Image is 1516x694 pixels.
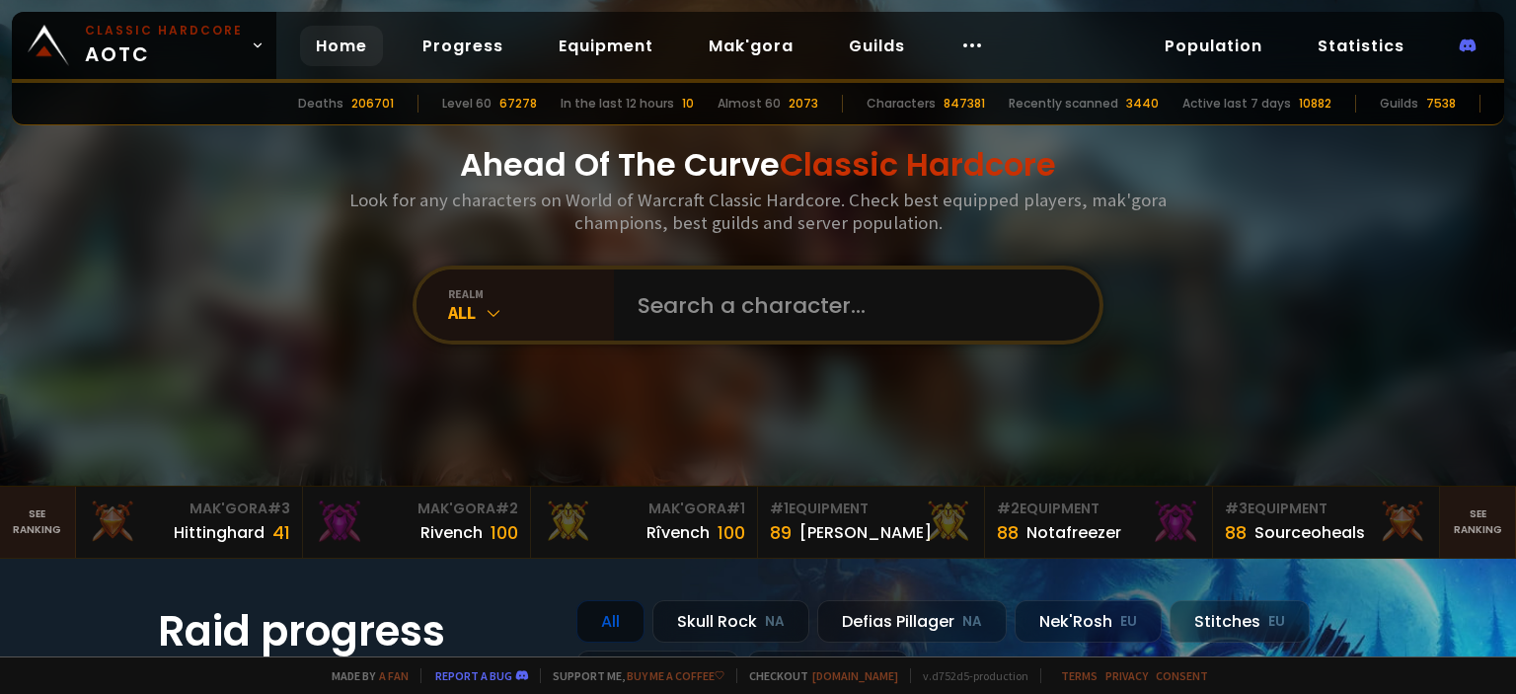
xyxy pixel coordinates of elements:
[85,22,243,69] span: AOTC
[944,95,985,113] div: 847381
[300,26,383,66] a: Home
[1009,95,1118,113] div: Recently scanned
[718,519,745,546] div: 100
[540,668,724,683] span: Support me,
[765,612,785,632] small: NA
[1268,612,1285,632] small: EU
[576,651,739,693] div: Doomhowl
[267,499,290,518] span: # 3
[1105,668,1148,683] a: Privacy
[833,26,921,66] a: Guilds
[1156,668,1208,683] a: Consent
[561,95,674,113] div: In the last 12 hours
[341,189,1175,234] h3: Look for any characters on World of Warcraft Classic Hardcore. Check best equipped players, mak'g...
[1182,95,1291,113] div: Active last 7 days
[652,600,809,643] div: Skull Rock
[1426,95,1456,113] div: 7538
[770,499,789,518] span: # 1
[780,142,1056,187] span: Classic Hardcore
[1149,26,1278,66] a: Population
[88,499,290,519] div: Mak'Gora
[626,270,1076,341] input: Search a character...
[351,95,394,113] div: 206701
[531,487,758,558] a: Mak'Gora#1Rîvench100
[435,668,512,683] a: Report a bug
[910,668,1028,683] span: v. d752d5 - production
[576,600,644,643] div: All
[543,26,669,66] a: Equipment
[1026,520,1121,545] div: Notafreezer
[499,95,537,113] div: 67278
[85,22,243,39] small: Classic Hardcore
[693,26,809,66] a: Mak'gora
[799,520,932,545] div: [PERSON_NAME]
[76,487,303,558] a: Mak'Gora#3Hittinghard41
[962,612,982,632] small: NA
[682,95,694,113] div: 10
[379,668,409,683] a: a fan
[1225,499,1427,519] div: Equipment
[158,600,553,662] h1: Raid progress
[1170,600,1310,643] div: Stitches
[174,520,265,545] div: Hittinghard
[747,651,909,693] div: Soulseeker
[997,519,1019,546] div: 88
[12,12,276,79] a: Classic HardcoreAOTC
[407,26,519,66] a: Progress
[1225,499,1248,518] span: # 3
[1380,95,1418,113] div: Guilds
[298,95,343,113] div: Deaths
[448,301,614,324] div: All
[420,520,483,545] div: Rivench
[812,668,898,683] a: [DOMAIN_NAME]
[997,499,1199,519] div: Equipment
[770,519,792,546] div: 89
[817,600,1007,643] div: Defias Pillager
[985,487,1212,558] a: #2Equipment88Notafreezer
[448,286,614,301] div: realm
[646,520,710,545] div: Rîvench
[1015,600,1162,643] div: Nek'Rosh
[789,95,818,113] div: 2073
[1061,668,1098,683] a: Terms
[442,95,492,113] div: Level 60
[1302,26,1420,66] a: Statistics
[1120,612,1137,632] small: EU
[320,668,409,683] span: Made by
[770,499,972,519] div: Equipment
[867,95,936,113] div: Characters
[758,487,985,558] a: #1Equipment89[PERSON_NAME]
[315,499,517,519] div: Mak'Gora
[627,668,724,683] a: Buy me a coffee
[1254,520,1365,545] div: Sourceoheals
[460,141,1056,189] h1: Ahead Of The Curve
[1225,519,1247,546] div: 88
[718,95,781,113] div: Almost 60
[1299,95,1331,113] div: 10882
[1213,487,1440,558] a: #3Equipment88Sourceoheals
[736,668,898,683] span: Checkout
[543,499,745,519] div: Mak'Gora
[1440,487,1516,558] a: Seeranking
[303,487,530,558] a: Mak'Gora#2Rivench100
[495,499,518,518] span: # 2
[491,519,518,546] div: 100
[997,499,1020,518] span: # 2
[726,499,745,518] span: # 1
[272,519,290,546] div: 41
[1126,95,1159,113] div: 3440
